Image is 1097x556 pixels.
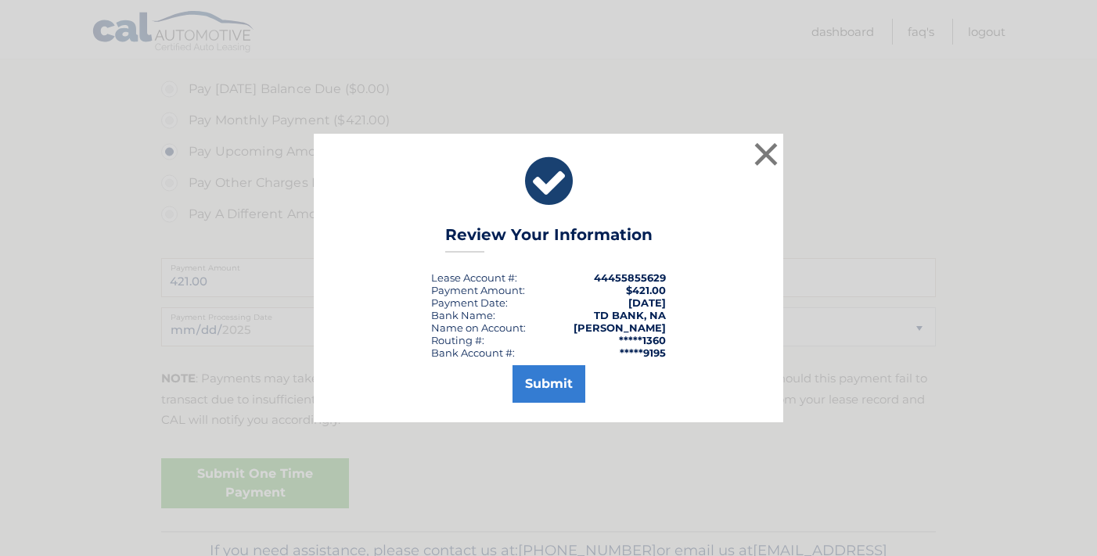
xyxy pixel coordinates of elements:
[594,309,666,321] strong: TD BANK, NA
[431,334,484,346] div: Routing #:
[628,296,666,309] span: [DATE]
[574,321,666,334] strong: [PERSON_NAME]
[750,138,782,170] button: ×
[431,284,525,296] div: Payment Amount:
[626,284,666,296] span: $421.00
[513,365,585,403] button: Submit
[431,296,505,309] span: Payment Date
[594,271,666,284] strong: 44455855629
[431,346,515,359] div: Bank Account #:
[431,321,526,334] div: Name on Account:
[445,225,653,253] h3: Review Your Information
[431,296,508,309] div: :
[431,309,495,321] div: Bank Name:
[431,271,517,284] div: Lease Account #:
